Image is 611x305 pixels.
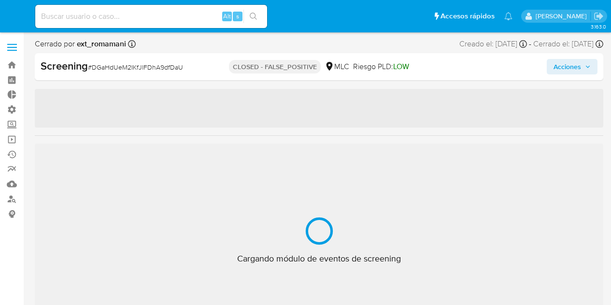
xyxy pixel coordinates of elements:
input: Buscar usuario o caso... [35,10,267,23]
span: s [236,12,239,21]
span: Riesgo PLD: [353,61,409,72]
div: Creado el: [DATE] [459,39,527,49]
span: Alt [223,12,231,21]
span: Cargando módulo de eventos de screening [237,253,401,264]
span: # DGaHdUeM2IKfJlFDhA9dfDaU [88,62,183,72]
a: Notificaciones [504,12,512,20]
b: ext_romamani [75,38,126,49]
div: Cerrado el: [DATE] [533,39,603,49]
button: Acciones [547,59,597,74]
p: CLOSED - FALSE_POSITIVE [229,60,321,73]
span: Acciones [554,59,581,74]
b: Screening [41,58,88,73]
span: - [529,39,531,49]
span: Accesos rápidos [440,11,495,21]
button: search-icon [243,10,263,23]
a: Salir [594,11,604,21]
div: MLC [325,61,349,72]
p: igor.oliveirabrito@mercadolibre.com [536,12,590,21]
span: LOW [393,61,409,72]
span: Cerrado por [35,39,126,49]
span: ‌ [35,89,603,128]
